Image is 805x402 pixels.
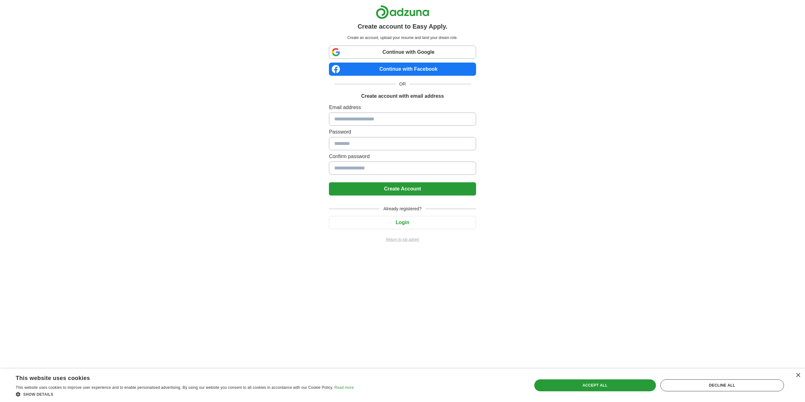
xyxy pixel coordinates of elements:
button: Login [329,216,476,229]
label: Password [329,128,476,136]
a: Return to job advert [329,237,476,242]
img: Adzuna logo [376,5,429,19]
div: This website uses cookies [16,372,338,382]
span: This website uses cookies to improve user experience and to enable personalised advertising. By u... [16,385,333,390]
a: Continue with Facebook [329,63,476,76]
div: Decline all [660,379,784,391]
div: Accept all [534,379,656,391]
h1: Create account to Easy Apply. [358,22,447,31]
p: Create an account, upload your resume and land your dream role. [330,35,475,41]
a: Continue with Google [329,46,476,59]
span: OR [396,81,410,87]
a: Login [329,220,476,225]
span: Already registered? [380,206,425,212]
label: Email address [329,104,476,111]
div: Show details [16,391,354,397]
label: Confirm password [329,153,476,160]
div: Close [796,373,800,378]
button: Create Account [329,182,476,195]
a: Read more, opens a new window [334,385,354,390]
h1: Create account with email address [361,92,444,100]
span: Show details [23,392,53,397]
